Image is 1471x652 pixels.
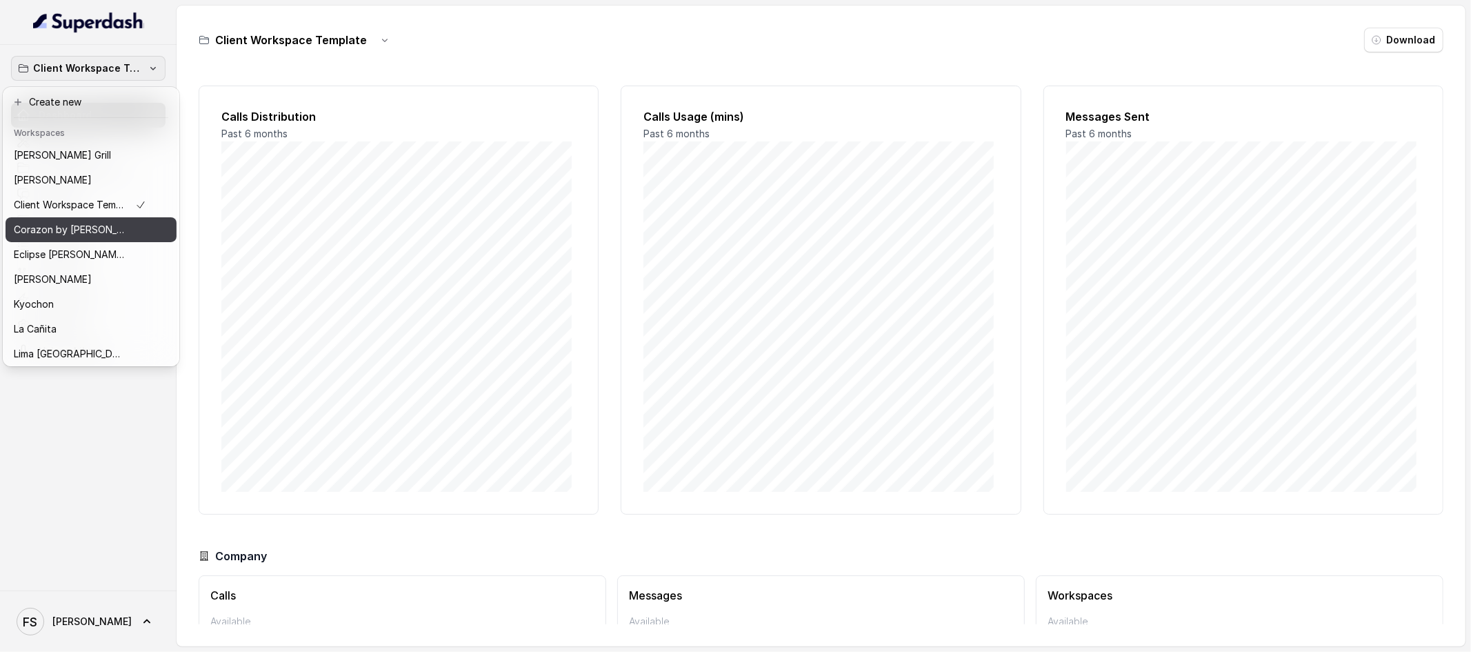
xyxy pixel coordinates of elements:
[14,271,92,288] p: [PERSON_NAME]
[6,121,177,143] header: Workspaces
[14,321,57,337] p: La Cañita
[3,87,179,366] div: Client Workspace Template
[14,246,124,263] p: Eclipse [PERSON_NAME]
[33,60,143,77] p: Client Workspace Template
[14,296,54,313] p: Kyochon
[11,56,166,81] button: Client Workspace Template
[14,221,124,238] p: Corazon by [PERSON_NAME]
[14,147,111,164] p: [PERSON_NAME] Grill
[14,197,124,213] p: Client Workspace Template
[14,172,92,188] p: [PERSON_NAME]
[6,90,177,115] button: Create new
[14,346,124,362] p: Lima [GEOGRAPHIC_DATA]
